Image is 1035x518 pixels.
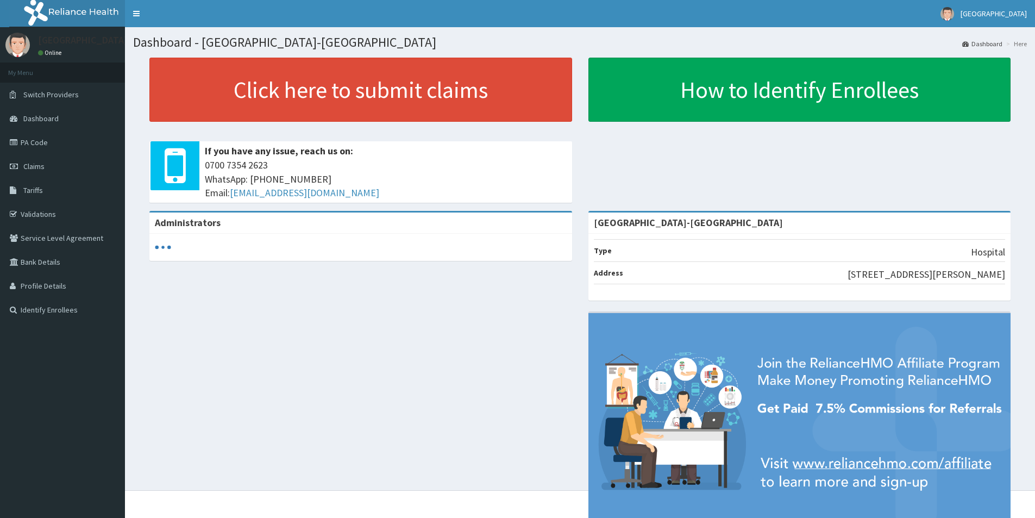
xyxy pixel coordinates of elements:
[149,58,572,122] a: Click here to submit claims
[961,9,1027,18] span: [GEOGRAPHIC_DATA]
[133,35,1027,49] h1: Dashboard - [GEOGRAPHIC_DATA]-[GEOGRAPHIC_DATA]
[155,239,171,255] svg: audio-loading
[23,90,79,99] span: Switch Providers
[23,161,45,171] span: Claims
[588,58,1011,122] a: How to Identify Enrollees
[38,35,128,45] p: [GEOGRAPHIC_DATA]
[940,7,954,21] img: User Image
[594,268,623,278] b: Address
[205,145,353,157] b: If you have any issue, reach us on:
[1003,39,1027,48] li: Here
[38,49,64,57] a: Online
[23,185,43,195] span: Tariffs
[230,186,379,199] a: [EMAIL_ADDRESS][DOMAIN_NAME]
[962,39,1002,48] a: Dashboard
[23,114,59,123] span: Dashboard
[594,246,612,255] b: Type
[594,216,783,229] strong: [GEOGRAPHIC_DATA]-[GEOGRAPHIC_DATA]
[155,216,221,229] b: Administrators
[971,245,1005,259] p: Hospital
[5,33,30,57] img: User Image
[205,158,567,200] span: 0700 7354 2623 WhatsApp: [PHONE_NUMBER] Email:
[848,267,1005,282] p: [STREET_ADDRESS][PERSON_NAME]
